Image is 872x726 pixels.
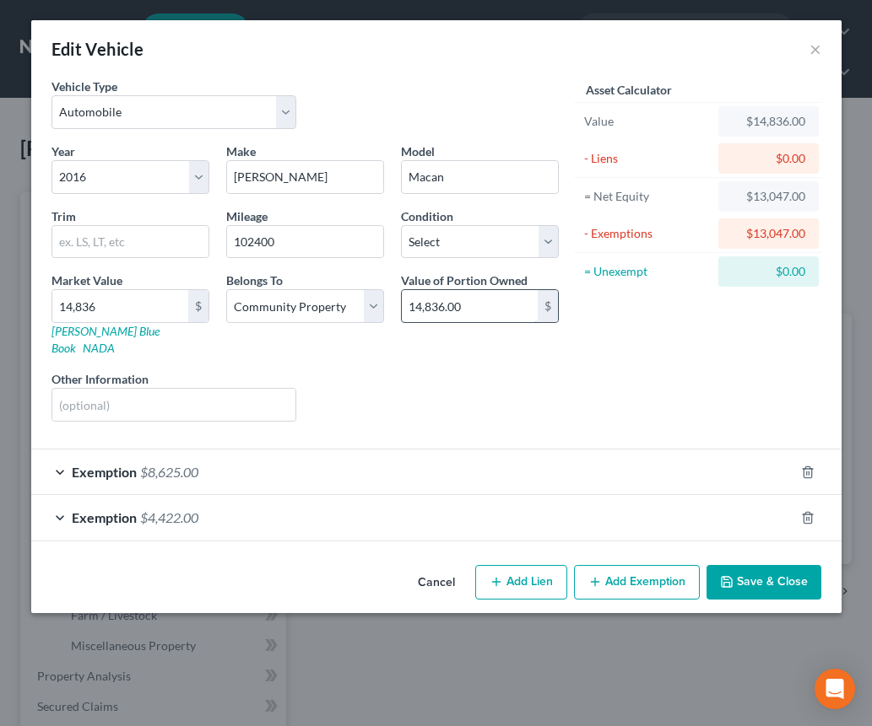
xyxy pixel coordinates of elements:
div: = Unexempt [584,263,712,280]
input: ex. Nissan [227,161,383,193]
label: Asset Calculator [586,81,672,99]
input: -- [227,226,383,258]
span: Belongs To [226,273,283,288]
div: Edit Vehicle [51,37,144,61]
label: Mileage [226,207,268,225]
label: Year [51,143,75,160]
input: 0.00 [52,290,188,322]
label: Market Value [51,272,122,289]
a: NADA [83,341,115,355]
div: - Liens [584,150,712,167]
div: - Exemptions [584,225,712,242]
a: [PERSON_NAME] Blue Book [51,324,160,355]
label: Vehicle Type [51,78,117,95]
label: Condition [401,207,453,225]
div: $13,047.00 [732,225,805,242]
label: Trim [51,207,76,225]
span: Exemption [72,509,137,525]
span: $8,625.00 [140,464,198,480]
button: × [810,39,821,59]
div: $0.00 [732,263,805,280]
input: (optional) [52,389,296,421]
label: Value of Portion Owned [401,272,528,289]
label: Model [401,143,435,160]
button: Add Lien [475,565,567,600]
button: Save & Close [707,565,821,600]
div: $14,836.00 [732,113,805,130]
span: Make [226,144,256,159]
div: $13,047.00 [732,188,805,205]
div: Open Intercom Messenger [815,669,855,709]
div: = Net Equity [584,188,712,205]
div: $ [538,290,558,322]
div: Value [584,113,712,130]
button: Cancel [404,567,468,600]
label: Other Information [51,370,149,388]
span: Exemption [72,464,137,480]
input: 0.00 [402,290,538,322]
input: ex. LS, LT, etc [52,226,209,258]
div: $0.00 [732,150,805,167]
div: $ [188,290,209,322]
button: Add Exemption [574,565,700,600]
span: $4,422.00 [140,509,198,525]
input: ex. Altima [402,161,558,193]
